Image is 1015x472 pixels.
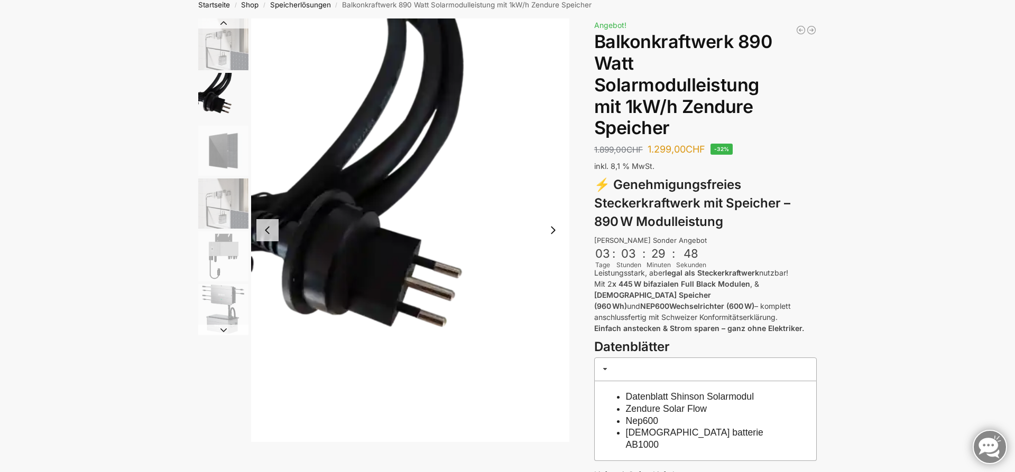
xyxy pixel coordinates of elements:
[196,124,248,177] li: 3 / 6
[647,260,671,270] div: Minuten
[331,1,342,10] span: /
[616,260,641,270] div: Stunden
[259,1,270,10] span: /
[612,247,615,267] div: :
[198,178,248,229] img: Zendure-solar-flow-Batteriespeicher für Balkonkraftwerke
[642,247,645,267] div: :
[251,18,569,442] li: 2 / 6
[710,144,733,155] span: -32%
[542,219,564,241] button: Next slide
[617,247,640,260] div: 03
[594,290,711,310] strong: [DEMOGRAPHIC_DATA] Speicher (960 Wh)
[251,18,569,442] img: Anschlusskabel-3meter_schweizer-stecker
[648,247,670,260] div: 29
[196,230,248,282] li: 5 / 6
[198,284,248,334] img: Zendure-Solaflow
[796,25,806,35] a: Balkonkraftwerk 890 Watt Solarmodulleistung mit 2kW/h Zendure Speicher
[594,31,817,139] h1: Balkonkraftwerk 890 Watt Solarmodulleistung mit 1kW/h Zendure Speicher
[594,176,817,231] h3: ⚡ Genehmigungsfreies Steckerkraftwerk mit Speicher – 890 W Modulleistung
[594,267,817,334] p: Leistungsstark, aber nutzbar! Mit 2 , & und – komplett anschlussfertig mit Schweizer Konformitäts...
[196,71,248,124] li: 2 / 6
[806,25,817,35] a: Steckerkraftwerk mit 4 KW Speicher und 8 Solarmodulen mit 3600 Watt
[594,162,654,171] span: inkl. 8,1 % MwSt.
[198,73,248,123] img: Anschlusskabel-3meter_schweizer-stecker
[198,18,248,70] img: Zendure-solar-flow-Batteriespeicher für Balkonkraftwerke
[230,1,241,10] span: /
[640,301,754,310] strong: NEP600Wechselrichter (600 W)
[677,247,705,260] div: 48
[198,1,230,9] a: Startseite
[196,282,248,335] li: 6 / 6
[626,403,707,414] a: Zendure Solar Flow
[198,325,248,335] button: Next slide
[241,1,259,9] a: Shop
[686,144,705,155] span: CHF
[648,144,705,155] bdi: 1.299,00
[198,231,248,281] img: nep-microwechselrichter-600w
[612,279,750,288] strong: x 445 W bifazialen Full Black Modulen
[595,247,610,260] div: 03
[196,18,248,71] li: 1 / 6
[198,126,248,176] img: Maysun
[665,268,759,277] strong: legal als Steckerkraftwerk
[594,260,611,270] div: Tage
[626,427,763,450] a: [DEMOGRAPHIC_DATA] batterie AB1000
[626,416,659,426] a: Nep600
[256,219,279,241] button: Previous slide
[594,235,817,246] div: [PERSON_NAME] Sonder Angebot
[594,145,643,155] bdi: 1.899,00
[594,338,817,356] h3: Datenblätter
[594,324,804,333] strong: Einfach anstecken & Strom sparen – ganz ohne Elektriker.
[676,260,706,270] div: Sekunden
[672,247,675,267] div: :
[196,177,248,230] li: 4 / 6
[594,21,626,30] span: Angebot!
[626,145,643,155] span: CHF
[626,391,754,402] a: Datenblatt Shinson Solarmodul
[270,1,331,9] a: Speicherlösungen
[198,18,248,29] button: Previous slide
